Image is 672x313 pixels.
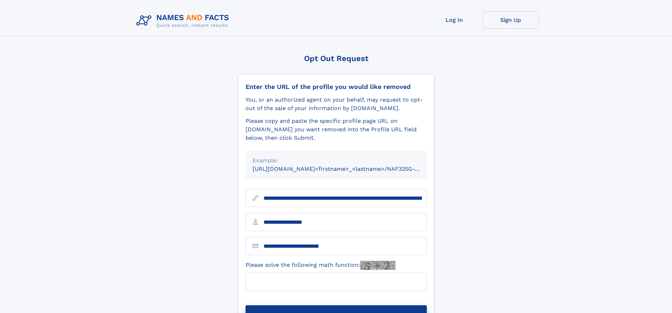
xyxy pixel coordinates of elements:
a: Log In [426,11,483,29]
label: Please solve the following math function: [246,261,395,270]
div: Enter the URL of the profile you would like removed [246,83,427,91]
div: You, or an authorized agent on your behalf, may request to opt-out of the sale of your informatio... [246,96,427,113]
div: Example: [253,156,420,165]
img: Logo Names and Facts [133,11,235,30]
small: [URL][DOMAIN_NAME]<firstname>_<lastname>/NAF325G-xxxxxxxx [253,165,440,172]
div: Please copy and paste the specific profile page URL on [DOMAIN_NAME] you want removed into the Pr... [246,117,427,142]
a: Sign Up [483,11,539,29]
div: Opt Out Request [238,54,434,63]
